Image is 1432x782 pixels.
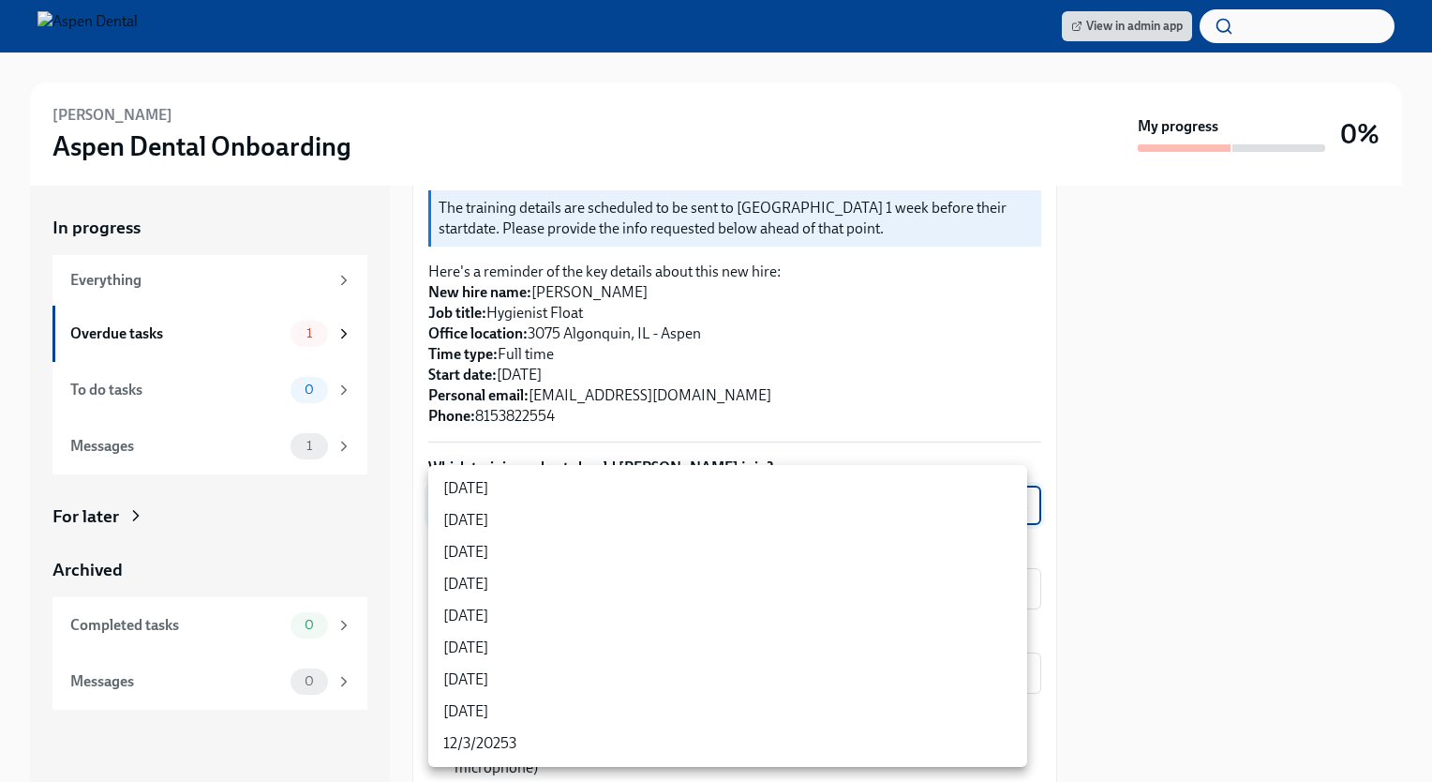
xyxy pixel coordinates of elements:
li: [DATE] [428,696,1027,728]
li: [DATE] [428,568,1027,600]
li: [DATE] [428,600,1027,632]
li: 12/3/20253 [428,728,1027,759]
li: [DATE] [428,664,1027,696]
li: [DATE] [428,504,1027,536]
li: [DATE] [428,473,1027,504]
li: [DATE] [428,632,1027,664]
li: [DATE] [428,536,1027,568]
